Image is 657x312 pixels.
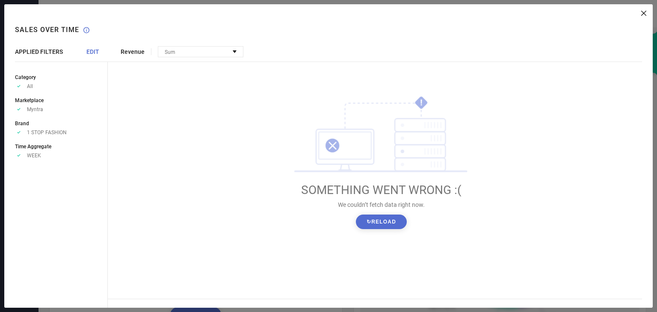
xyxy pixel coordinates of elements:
span: APPLIED FILTERS [15,48,63,55]
span: Sum [165,49,175,55]
span: 1 STOP FASHION [27,130,67,135]
span: Category [15,74,36,80]
button: ↻Reload [356,215,407,229]
span: Time Aggregate [15,144,51,150]
h1: Sales over time [15,26,79,34]
span: All [27,83,33,89]
span: SOMETHING WENT WRONG :( [301,183,462,197]
span: Marketplace [15,97,44,103]
span: EDIT [86,48,99,55]
span: We couldn’t fetch data right now. [338,201,425,208]
span: Myntra [27,106,43,112]
span: WEEK [27,153,41,159]
span: Brand [15,121,29,127]
span: Revenue [121,48,145,55]
tspan: ! [421,97,423,107]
